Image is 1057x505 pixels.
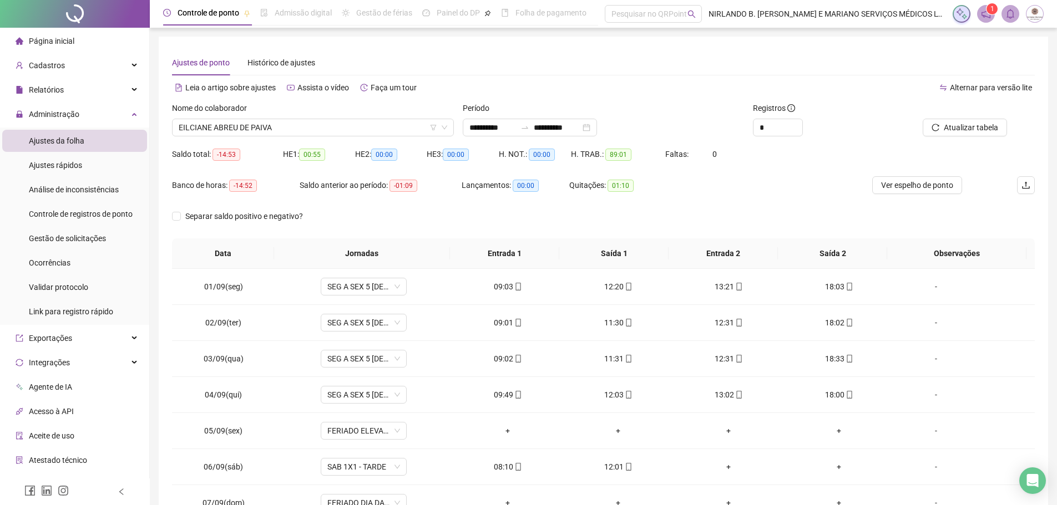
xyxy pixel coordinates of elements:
span: mobile [513,355,522,363]
div: HE 2: [355,148,427,161]
div: HE 3: [427,148,499,161]
span: 00:00 [371,149,397,161]
span: 1 [990,5,994,13]
span: SEG A SEX 5 X 8 - MANHÃ [327,386,400,403]
span: Painel do DP [437,8,480,17]
sup: 1 [987,3,998,14]
span: Gestão de férias [356,8,412,17]
span: Registros [753,102,795,114]
div: Saldo total: [172,148,283,161]
span: SEG A SEX 5 X 8 - MANHÃ [327,350,400,367]
th: Jornadas [274,238,450,269]
span: Faltas: [665,150,690,159]
span: pushpin [244,10,250,17]
div: H. TRAB.: [571,148,665,161]
div: 11:31 [572,353,665,365]
div: + [572,425,665,437]
span: Cadastros [29,61,65,70]
span: Atestado técnico [29,456,87,465]
div: - [903,353,969,365]
span: file-done [260,9,268,17]
label: Nome do colaborador [172,102,254,114]
span: mobile [513,283,522,290]
span: home [16,37,23,45]
span: Agente de IA [29,382,72,391]
span: Leia o artigo sobre ajustes [185,83,276,92]
span: mobile [734,283,743,290]
span: history [360,84,368,91]
th: Saída 1 [559,238,669,269]
span: upload [1021,181,1030,190]
span: Assista o vídeo [297,83,349,92]
div: 12:20 [572,280,665,293]
span: Página inicial [29,37,74,45]
span: dashboard [422,9,430,17]
span: NIRLANDO B. [PERSON_NAME] E MARIANO SERVIÇOS MÉDICOS LTDA [709,8,946,20]
div: + [682,425,775,437]
div: 18:33 [793,353,886,365]
th: Entrada 2 [669,238,778,269]
span: swap-right [520,123,529,132]
div: 12:03 [572,389,665,401]
label: Período [463,102,497,114]
span: mobile [734,391,743,399]
span: -14:53 [213,149,240,161]
span: FERIADO ELEVAÇÃO DO AMAZONAS A CATEGORIA DE PROVÍNCIA [327,422,400,439]
th: Observações [887,238,1026,269]
span: sun [342,9,350,17]
span: pushpin [484,10,491,17]
span: Link para registro rápido [29,307,113,316]
div: - [903,280,969,293]
span: Separar saldo positivo e negativo? [181,210,307,222]
div: 13:02 [682,389,775,401]
div: + [682,461,775,473]
span: mobile [734,319,743,327]
span: audit [16,432,23,440]
span: 00:55 [299,149,325,161]
span: Ver espelho de ponto [881,179,953,191]
span: reload [932,124,939,131]
span: 00:00 [443,149,469,161]
span: swap [939,84,947,91]
span: notification [981,9,991,19]
div: Banco de horas: [172,179,300,192]
img: 19775 [1026,6,1043,22]
span: 04/09(qui) [205,390,242,399]
div: 12:31 [682,353,775,365]
span: 89:01 [605,149,631,161]
span: Controle de ponto [178,8,239,17]
span: book [501,9,509,17]
span: Admissão digital [275,8,332,17]
span: Alternar para versão lite [950,83,1032,92]
div: 08:10 [462,461,554,473]
span: Relatórios [29,85,64,94]
div: H. NOT.: [499,148,571,161]
div: - [903,425,969,437]
div: Open Intercom Messenger [1019,467,1046,494]
div: 09:02 [462,353,554,365]
div: + [462,425,554,437]
button: Ver espelho de ponto [872,176,962,194]
span: mobile [844,283,853,290]
span: Acesso à API [29,407,74,416]
span: Ajustes da folha [29,136,84,145]
div: 09:49 [462,389,554,401]
span: Observações [896,247,1018,259]
span: youtube [287,84,295,91]
span: Controle de registros de ponto [29,210,133,218]
div: + [793,461,886,473]
th: Entrada 1 [450,238,559,269]
span: 03/09(qua) [204,354,244,363]
span: Histórico de ajustes [247,58,315,67]
span: Análise de inconsistências [29,185,119,194]
span: Integrações [29,358,70,367]
span: sync [16,359,23,366]
span: 01/09(seg) [204,282,243,291]
span: Validar protocolo [29,283,88,292]
span: left [118,488,125,496]
span: lock [16,110,23,118]
img: sparkle-icon.fc2bf0ac1784a2077858766a79e2daf3.svg [955,8,968,20]
span: mobile [624,463,633,471]
span: user-add [16,62,23,69]
span: info-circle [787,104,795,112]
